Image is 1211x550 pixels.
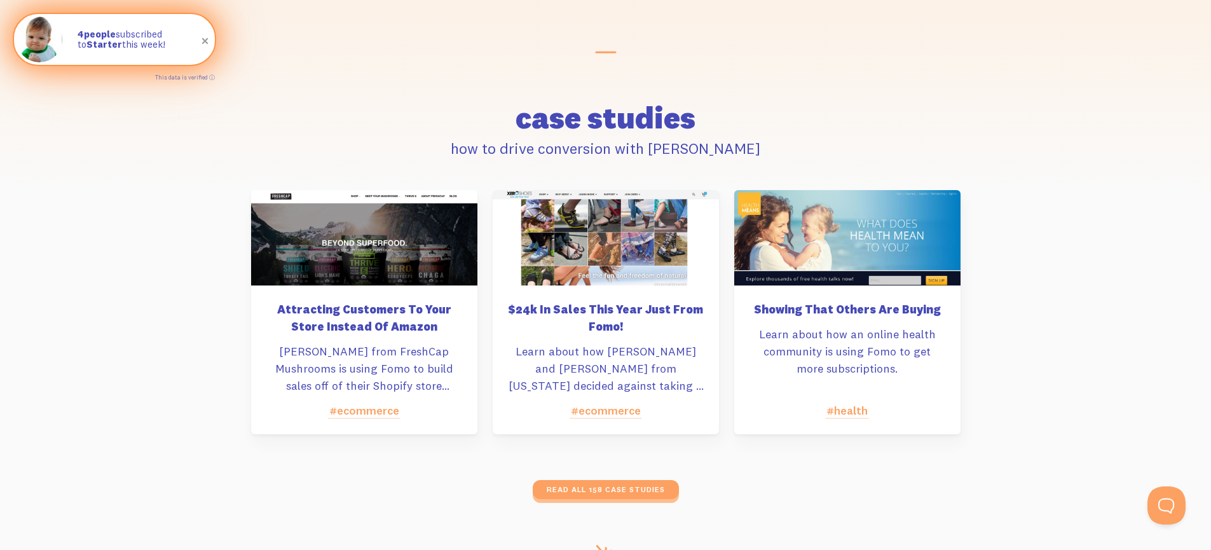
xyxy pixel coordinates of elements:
a: $24k In Sales This Year Just From Fomo! [508,301,704,343]
h5: $24k In Sales This Year Just From Fomo! [508,301,704,335]
p: Learn about how [PERSON_NAME] and [PERSON_NAME] from [US_STATE] decided against taking a Shark Ta... [508,343,704,394]
p: subscribed to this week! [78,29,202,50]
a: This data is verified ⓘ [155,74,215,81]
h5: Showing That Others Are Buying [749,301,945,318]
a: #ecommerce [329,403,399,418]
a: #ecommerce [571,403,641,418]
a: #health [826,403,868,418]
p: [PERSON_NAME] from FreshCap Mushrooms is using Fomo to build sales off of their Shopify store ins... [266,343,462,394]
h2: case studies [251,102,961,133]
img: Fomo [17,17,62,62]
iframe: Help Scout Beacon - Open [1147,486,1186,525]
span: 4 [78,29,84,40]
p: how to drive conversion with [PERSON_NAME] [251,137,961,160]
a: Attracting Customers To Your Store Instead Of Amazon [266,301,462,343]
a: Showing That Others Are Buying [749,301,945,326]
a: read all 158 case studies [533,480,679,499]
strong: Starter [86,38,122,50]
strong: people [78,28,116,40]
h5: Attracting Customers To Your Store Instead Of Amazon [266,301,462,335]
p: Learn about how an online health community is using Fomo to get more subscriptions. [749,326,945,377]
